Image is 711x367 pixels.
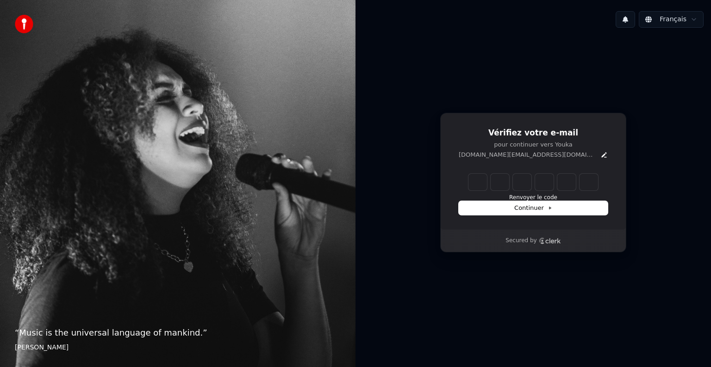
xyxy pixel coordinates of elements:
button: Edit [600,151,608,159]
footer: [PERSON_NAME] [15,343,341,352]
p: [DOMAIN_NAME][EMAIL_ADDRESS][DOMAIN_NAME] [459,151,597,159]
button: Renvoyer le code [509,194,557,202]
button: Continuer [459,201,608,215]
input: Enter verification code [468,174,598,190]
img: youka [15,15,33,33]
p: “ Music is the universal language of mankind. ” [15,326,341,339]
p: pour continuer vers Youka [459,141,608,149]
h1: Vérifiez votre e-mail [459,128,608,139]
a: Clerk logo [539,238,561,244]
p: Secured by [505,237,536,245]
span: Continuer [514,204,552,212]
